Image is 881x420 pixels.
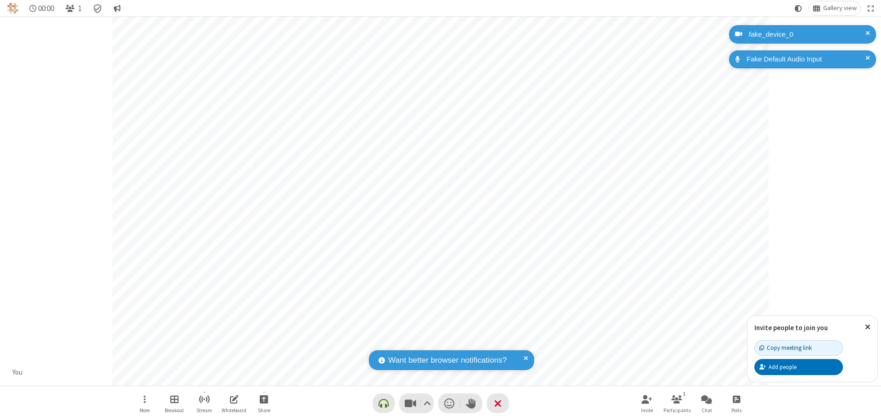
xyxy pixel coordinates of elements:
[759,343,812,352] div: Copy meeting link
[723,390,750,416] button: Open poll
[131,390,158,416] button: Open menu
[693,390,720,416] button: Open chat
[791,1,806,15] button: Using system theme
[809,1,860,15] button: Change layout
[421,393,433,413] button: Video setting
[702,408,712,413] span: Chat
[754,340,843,356] button: Copy meeting link
[680,390,688,398] div: 1
[165,408,184,413] span: Breakout
[196,408,212,413] span: Stream
[222,408,246,413] span: Whiteboard
[89,1,106,15] div: Meeting details Encryption enabled
[460,393,482,413] button: Raise hand
[78,4,82,13] span: 1
[250,390,278,416] button: Start sharing
[258,408,270,413] span: Share
[746,29,869,40] div: fake_device_0
[61,1,85,15] button: Open participant list
[641,408,653,413] span: Invite
[858,316,877,338] button: Close popover
[220,390,248,416] button: Open shared whiteboard
[9,367,26,378] div: You
[38,4,54,13] span: 00:00
[399,393,434,413] button: Stop video (⌘+Shift+V)
[754,359,843,375] button: Add people
[26,1,58,15] div: Timer
[663,390,691,416] button: Open participant list
[388,354,507,366] span: Want better browser notifications?
[664,408,691,413] span: Participants
[139,408,150,413] span: More
[7,3,18,14] img: QA Selenium DO NOT DELETE OR CHANGE
[438,393,460,413] button: Send a reaction
[731,408,742,413] span: Polls
[487,393,509,413] button: End or leave meeting
[373,393,395,413] button: Connect your audio
[823,5,857,12] span: Gallery view
[743,54,869,65] div: Fake Default Audio Input
[110,1,124,15] button: Conversation
[161,390,188,416] button: Manage Breakout Rooms
[754,323,828,332] label: Invite people to join you
[633,390,661,416] button: Invite participants (⌘+Shift+I)
[190,390,218,416] button: Start streaming
[864,1,878,15] button: Fullscreen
